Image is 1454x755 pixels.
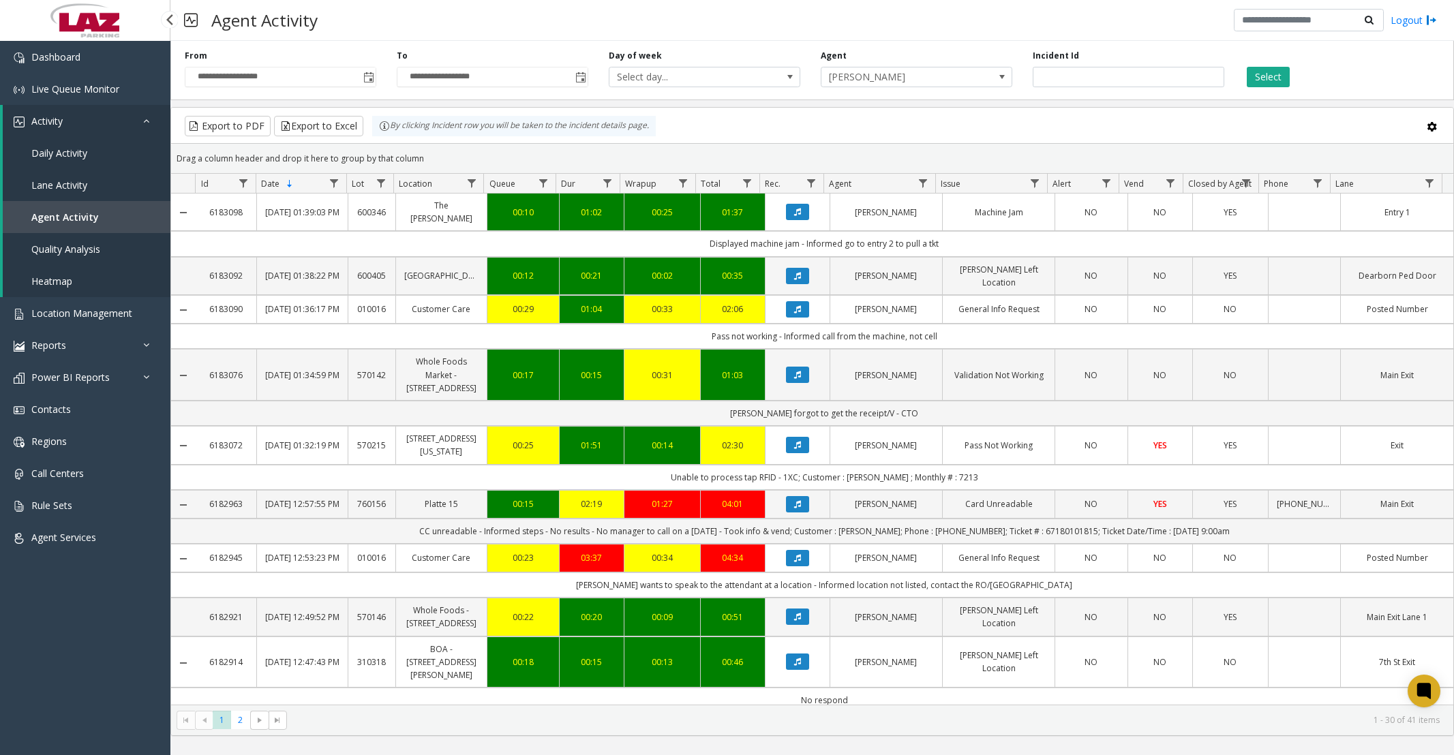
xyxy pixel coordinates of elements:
[3,105,170,137] a: Activity
[1153,369,1166,381] span: NO
[171,658,196,668] a: Collapse Details
[274,116,363,136] button: Export to Excel
[14,52,25,63] img: 'icon'
[951,551,1046,564] a: General Info Request
[802,174,821,192] a: Rec. Filter Menu
[1097,174,1116,192] a: Alert Filter Menu
[196,401,1453,426] td: [PERSON_NAME] forgot to get the receipt/V - CTO
[633,303,692,315] div: 00:33
[1421,174,1439,192] a: Lane Filter Menu
[171,147,1453,170] div: Drag a column header and drop it here to group by that column
[171,370,196,381] a: Collapse Details
[673,174,692,192] a: Wrapup Filter Menu
[1063,551,1119,564] a: NO
[838,369,934,382] a: [PERSON_NAME]
[204,439,248,452] a: 6183072
[196,572,1453,598] td: [PERSON_NAME] wants to speak to the attendant at a location - Informed location not listed, conta...
[1224,552,1237,564] span: NO
[1237,174,1256,192] a: Closed by Agent Filter Menu
[709,206,757,219] a: 01:37
[496,551,551,564] div: 00:23
[204,497,248,510] a: 6182963
[1264,178,1288,189] span: Phone
[397,50,408,62] label: To
[941,178,960,189] span: Issue
[1153,552,1166,564] span: NO
[269,711,287,730] span: Go to the last page
[709,369,757,382] a: 01:03
[829,178,851,189] span: Agent
[496,369,551,382] div: 00:17
[196,465,1453,490] td: Unable to process tap RFID - 1XC; Customer : [PERSON_NAME] ; Monthly # : 7213
[171,440,196,451] a: Collapse Details
[357,269,387,282] a: 600405
[568,303,616,315] a: 01:04
[1224,369,1237,381] span: NO
[372,116,656,136] div: By clicking Incident row you will be taken to the incident details page.
[1349,551,1445,564] a: Posted Number
[357,303,387,315] a: 010016
[31,179,87,191] span: Lane Activity
[1201,656,1260,668] a: NO
[838,497,934,510] a: [PERSON_NAME]
[31,499,72,512] span: Rule Sets
[205,3,324,37] h3: Agent Activity
[265,206,339,219] a: [DATE] 01:39:03 PM
[1349,303,1445,315] a: Posted Number
[1201,439,1260,452] a: YES
[31,211,99,224] span: Agent Activity
[196,324,1453,349] td: Pass not working - Informed call from the machine, not cell
[1026,174,1044,192] a: Issue Filter Menu
[1201,611,1260,623] a: YES
[625,178,656,189] span: Wrapup
[171,499,196,510] a: Collapse Details
[1153,270,1166,281] span: NO
[462,174,481,192] a: Location Filter Menu
[1349,369,1445,382] a: Main Exit
[1426,13,1437,27] img: logout
[265,656,339,668] a: [DATE] 12:47:43 PM
[709,656,757,668] a: 00:46
[31,435,67,448] span: Regions
[633,497,692,510] a: 01:27
[496,303,551,315] div: 00:29
[633,439,692,452] div: 00:14
[404,199,479,225] a: The [PERSON_NAME]
[357,439,387,452] a: 570215
[838,551,934,564] a: [PERSON_NAME]
[31,275,72,288] span: Heatmap
[568,206,616,219] a: 01:02
[1349,656,1445,668] a: 7th St Exit
[1063,656,1119,668] a: NO
[838,269,934,282] a: [PERSON_NAME]
[1063,611,1119,623] a: NO
[272,715,283,726] span: Go to the last page
[765,178,781,189] span: Rec.
[31,339,66,352] span: Reports
[709,269,757,282] div: 00:35
[709,611,757,623] a: 00:51
[1063,497,1119,510] a: NO
[14,309,25,320] img: 'icon'
[1063,303,1119,315] a: NO
[254,715,265,726] span: Go to the next page
[568,497,616,510] a: 02:19
[838,303,934,315] a: [PERSON_NAME]
[171,207,196,218] a: Collapse Details
[821,50,847,62] label: Agent
[379,121,390,132] img: infoIcon.svg
[568,269,616,282] a: 00:21
[14,117,25,127] img: 'icon'
[31,147,87,159] span: Daily Activity
[404,432,479,458] a: [STREET_ADDRESS][US_STATE]
[1136,439,1184,452] a: YES
[633,206,692,219] div: 00:25
[201,178,209,189] span: Id
[489,178,515,189] span: Queue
